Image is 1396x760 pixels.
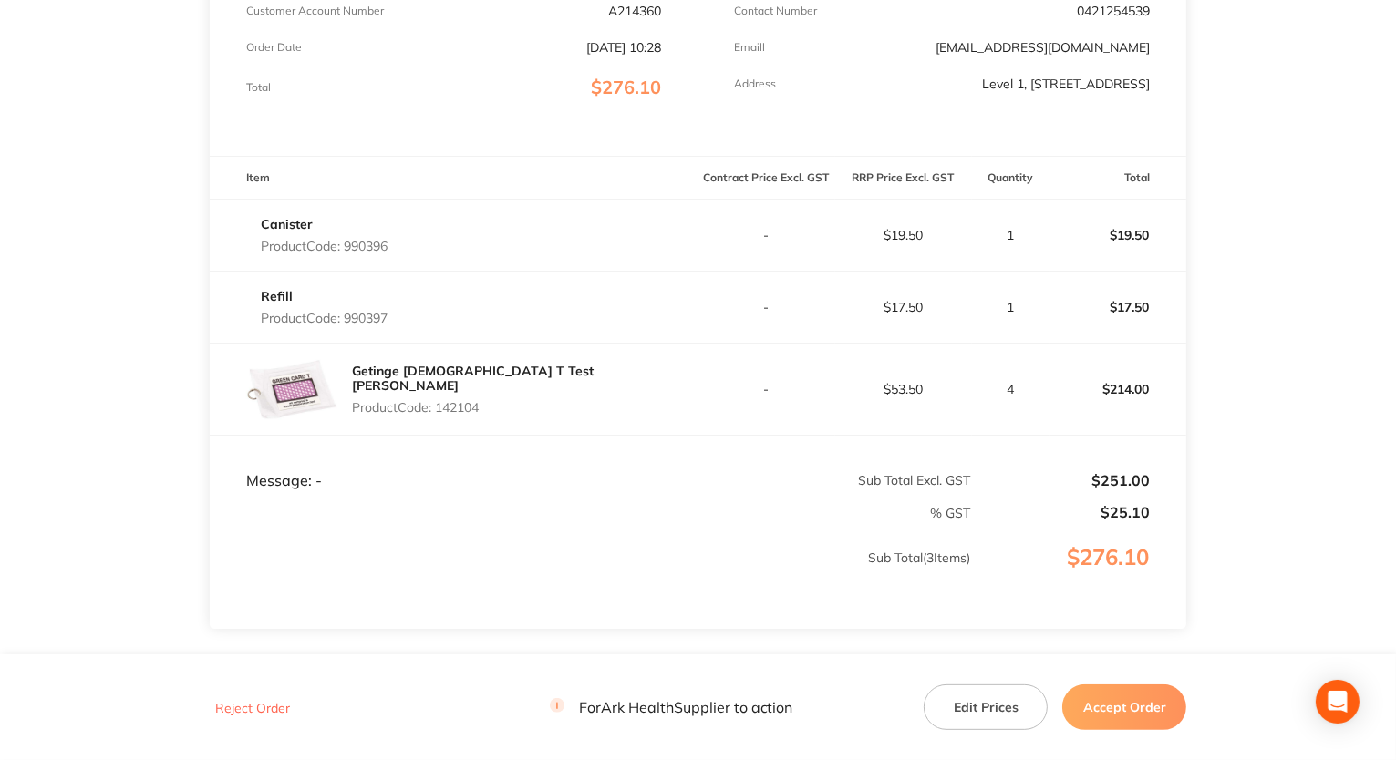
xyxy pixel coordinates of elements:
[261,311,388,325] p: Product Code: 990397
[1316,680,1360,724] div: Open Intercom Messenger
[246,5,384,17] p: Customer Account Number
[836,300,971,314] p: $17.50
[261,216,313,232] a: Canister
[836,228,971,242] p: $19.50
[973,228,1050,242] p: 1
[698,157,835,200] th: Contract Price Excl. GST
[973,300,1050,314] p: 1
[592,76,662,98] span: $276.10
[210,157,698,200] th: Item
[352,400,698,415] p: Product Code: 142104
[735,77,777,90] p: Address
[1062,684,1186,730] button: Accept Order
[936,39,1150,56] a: [EMAIL_ADDRESS][DOMAIN_NAME]
[210,700,295,716] button: Reject Order
[246,41,302,54] p: Order Date
[1050,157,1186,200] th: Total
[973,382,1050,396] p: 4
[1050,213,1185,257] p: $19.50
[835,157,972,200] th: RRP Price Excl. GST
[261,239,388,253] p: Product Code: 990396
[735,5,818,17] p: Contact Number
[211,506,971,520] p: % GST
[1077,4,1150,18] p: 0421254539
[699,382,834,396] p: -
[587,40,662,55] p: [DATE] 10:28
[735,41,766,54] p: Emaill
[699,473,971,488] p: Sub Total Excl. GST
[972,157,1050,200] th: Quantity
[352,363,594,394] a: Getinge [DEMOGRAPHIC_DATA] T Test [PERSON_NAME]
[699,300,834,314] p: -
[699,228,834,242] p: -
[550,699,793,716] p: For Ark Health Supplier to action
[973,472,1151,488] p: $251.00
[261,288,293,304] a: Refill
[211,550,971,601] p: Sub Total ( 3 Items)
[246,344,337,435] img: NnlocWdjMA
[836,382,971,396] p: $53.50
[210,436,698,490] td: Message: -
[609,4,662,18] p: A214360
[973,504,1151,520] p: $25.10
[246,81,271,94] p: Total
[924,684,1048,730] button: Edit Prices
[1050,367,1185,411] p: $214.00
[1050,285,1185,329] p: $17.50
[982,77,1150,91] p: Level 1, [STREET_ADDRESS]
[973,545,1186,607] p: $276.10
